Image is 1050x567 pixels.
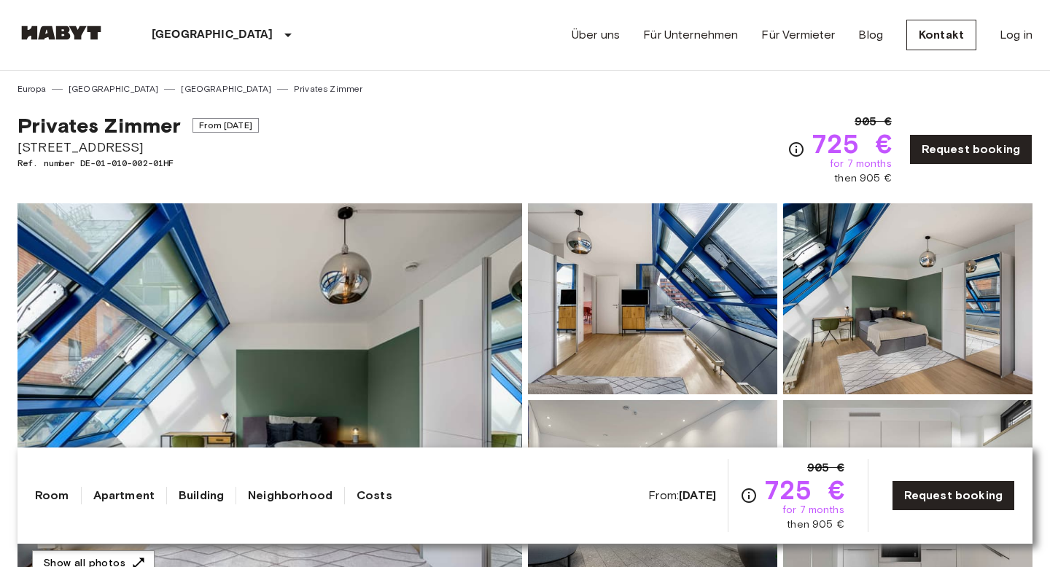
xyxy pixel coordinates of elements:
[69,82,159,95] a: [GEOGRAPHIC_DATA]
[679,488,716,502] b: [DATE]
[192,118,259,133] span: From [DATE]
[858,26,883,44] a: Blog
[17,138,259,157] span: [STREET_ADDRESS]
[248,487,332,504] a: Neighborhood
[35,487,69,504] a: Room
[17,113,181,138] span: Privates Zimmer
[17,26,105,40] img: Habyt
[807,459,844,477] span: 905 €
[572,26,620,44] a: Über uns
[763,477,844,503] span: 725 €
[643,26,738,44] a: Für Unternehmen
[834,171,892,186] span: then 905 €
[357,487,392,504] a: Costs
[152,26,273,44] p: [GEOGRAPHIC_DATA]
[830,157,892,171] span: for 7 months
[906,20,976,50] a: Kontakt
[892,480,1015,511] a: Request booking
[783,203,1032,394] img: Picture of unit DE-01-010-002-01HF
[855,113,892,130] span: 905 €
[93,487,155,504] a: Apartment
[1000,26,1032,44] a: Log in
[909,134,1032,165] a: Request booking
[740,487,758,504] svg: Check cost overview for full price breakdown. Please note that discounts apply to new joiners onl...
[648,488,716,504] span: From:
[811,130,892,157] span: 725 €
[17,157,259,170] span: Ref. number DE-01-010-002-01HF
[181,82,271,95] a: [GEOGRAPHIC_DATA]
[294,82,362,95] a: Privates Zimmer
[528,203,777,394] img: Picture of unit DE-01-010-002-01HF
[179,487,224,504] a: Building
[761,26,835,44] a: Für Vermieter
[17,82,46,95] a: Europa
[787,141,805,158] svg: Check cost overview for full price breakdown. Please note that discounts apply to new joiners onl...
[787,517,844,532] span: then 905 €
[782,503,844,517] span: for 7 months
